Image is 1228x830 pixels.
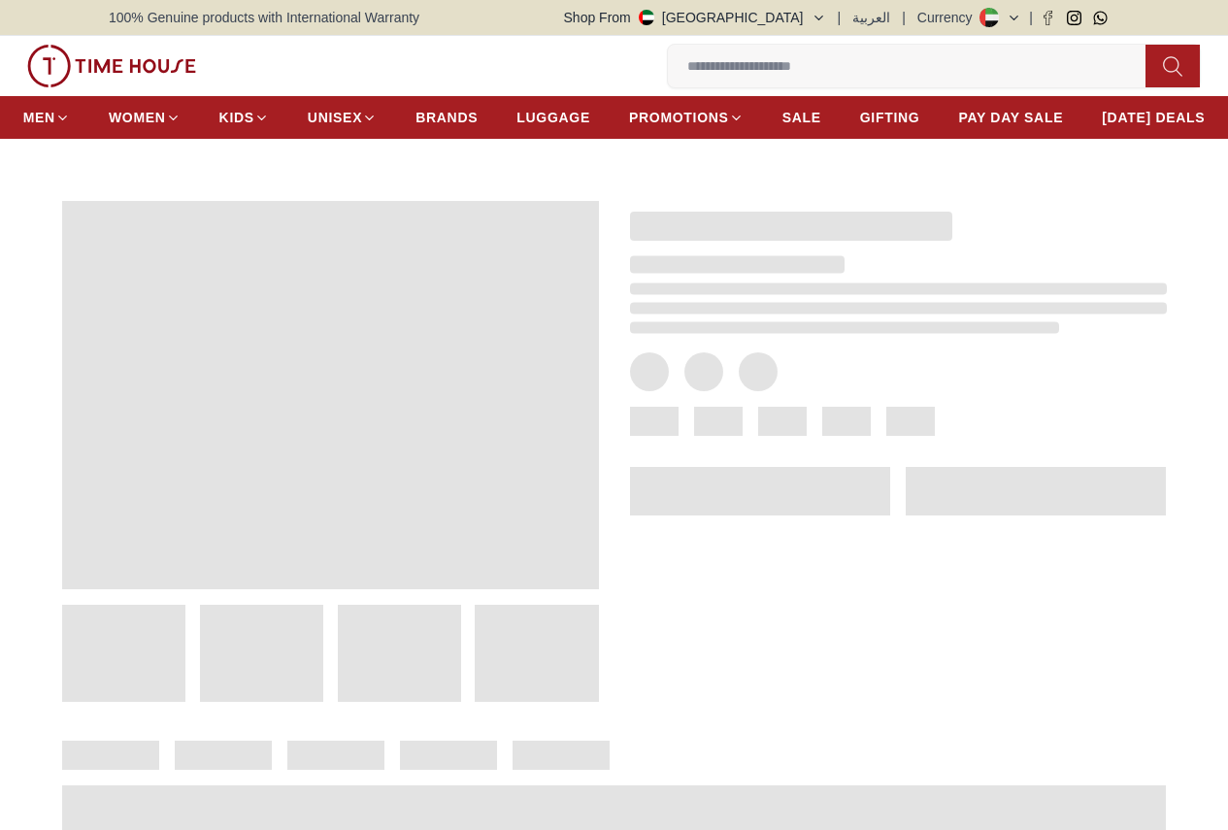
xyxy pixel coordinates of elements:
span: LUGGAGE [516,108,590,127]
button: العربية [852,8,890,27]
a: SALE [782,100,821,135]
a: UNISEX [308,100,377,135]
a: PROMOTIONS [629,100,744,135]
a: PAY DAY SALE [958,100,1063,135]
a: Instagram [1067,11,1081,25]
a: WOMEN [109,100,181,135]
a: [DATE] DEALS [1102,100,1205,135]
span: PROMOTIONS [629,108,729,127]
span: | [1029,8,1033,27]
a: KIDS [219,100,269,135]
span: 100% Genuine products with International Warranty [109,8,419,27]
a: MEN [23,100,70,135]
span: [DATE] DEALS [1102,108,1205,127]
span: GIFTING [860,108,920,127]
a: LUGGAGE [516,100,590,135]
img: United Arab Emirates [639,10,654,25]
div: Currency [917,8,980,27]
span: SALE [782,108,821,127]
span: UNISEX [308,108,362,127]
span: | [838,8,842,27]
span: PAY DAY SALE [958,108,1063,127]
a: Whatsapp [1093,11,1108,25]
span: WOMEN [109,108,166,127]
span: | [902,8,906,27]
span: KIDS [219,108,254,127]
img: ... [27,45,196,87]
button: Shop From[GEOGRAPHIC_DATA] [564,8,826,27]
a: GIFTING [860,100,920,135]
a: BRANDS [415,100,478,135]
a: Facebook [1041,11,1055,25]
span: BRANDS [415,108,478,127]
span: MEN [23,108,55,127]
